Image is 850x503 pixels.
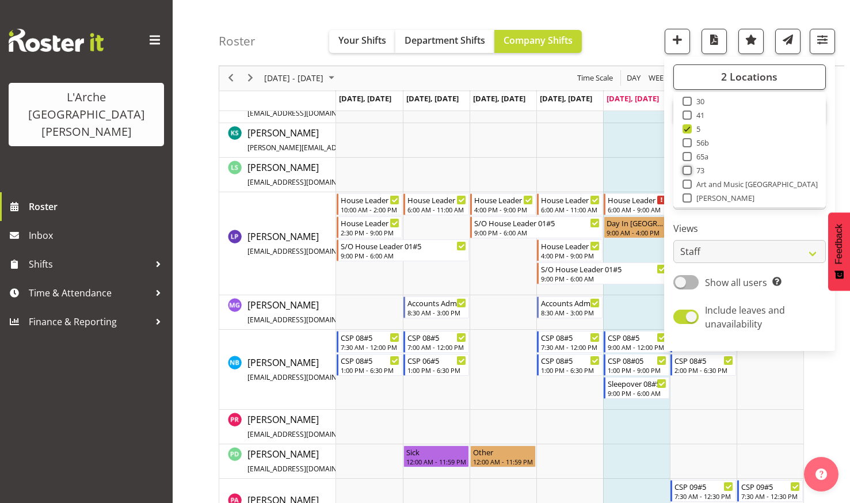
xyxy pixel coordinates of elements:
[341,331,399,343] div: CSP 08#5
[692,110,705,120] span: 41
[247,448,408,474] span: [PERSON_NAME]
[403,331,469,353] div: Nena Barwell"s event - CSP 08#5 Begin From Tuesday, September 30, 2025 at 7:00:00 AM GMT+13:00 En...
[607,217,666,228] div: Day In [GEOGRAPHIC_DATA]
[247,413,408,440] span: [PERSON_NAME]
[608,388,666,398] div: 9:00 PM - 6:00 AM
[692,83,705,92] span: 20
[221,66,241,90] div: previous period
[607,228,666,237] div: 9:00 AM - 4:00 PM
[29,284,150,302] span: Time & Attendance
[537,331,603,353] div: Nena Barwell"s event - CSP 08#5 Begin From Thursday, October 2, 2025 at 7:30:00 AM GMT+13:00 Ends...
[692,166,705,175] span: 73
[541,365,600,375] div: 1:00 PM - 6:30 PM
[219,158,336,192] td: Leanne Smith resource
[608,365,666,375] div: 1:00 PM - 9:00 PM
[405,34,485,47] span: Department Shifts
[721,70,777,84] span: 2 Locations
[219,295,336,330] td: Michelle Gillard resource
[339,93,391,104] span: [DATE], [DATE]
[470,216,603,238] div: Lydia Peters"s event - S/O House Leader 01#5 Begin From Wednesday, October 1, 2025 at 9:00:00 PM ...
[741,481,800,492] div: CSP 09#5
[219,444,336,479] td: Pauline Denton resource
[674,365,733,375] div: 2:00 PM - 6:30 PM
[541,331,600,343] div: CSP 08#5
[337,354,402,376] div: Nena Barwell"s event - CSP 08#5 Begin From Monday, September 29, 2025 at 1:00:00 PM GMT+13:00 End...
[815,468,827,480] img: help-xxl-2.png
[541,308,600,317] div: 8:30 AM - 3:00 PM
[29,227,167,244] span: Inbox
[341,228,399,237] div: 2:30 PM - 9:00 PM
[341,342,399,352] div: 7:30 AM - 12:00 PM
[692,193,755,203] span: [PERSON_NAME]
[741,491,800,501] div: 7:30 AM - 12:30 PM
[474,194,533,205] div: House Leader 01#5
[407,205,466,214] div: 6:00 AM - 11:00 AM
[395,30,494,53] button: Department Shifts
[607,93,659,104] span: [DATE], [DATE]
[338,34,386,47] span: Your Shifts
[670,354,736,376] div: Nena Barwell"s event - CSP 08#5 Begin From Saturday, October 4, 2025 at 2:00:00 PM GMT+13:00 Ends...
[537,193,603,215] div: Lydia Peters"s event - House Leader 01#5 Begin From Thursday, October 2, 2025 at 6:00:00 AM GMT+1...
[828,212,850,291] button: Feedback - Show survey
[9,29,104,52] img: Rosterit website logo
[29,198,167,215] span: Roster
[337,193,402,215] div: Lydia Peters"s event - House Leader 01#5 Begin From Monday, September 29, 2025 at 10:00:00 AM GMT...
[337,239,469,261] div: Lydia Peters"s event - S/O House Leader 01#5 Begin From Monday, September 29, 2025 at 9:00:00 PM ...
[247,298,408,326] a: [PERSON_NAME][EMAIL_ADDRESS][DOMAIN_NAME]
[247,246,362,256] span: [EMAIL_ADDRESS][DOMAIN_NAME]
[608,378,666,389] div: Sleepover 08#5
[665,29,690,54] button: Add a new shift
[403,354,469,376] div: Nena Barwell"s event - CSP 06#5 Begin From Tuesday, September 30, 2025 at 1:00:00 PM GMT+13:00 En...
[625,71,643,86] button: Timeline Day
[407,342,466,352] div: 7:00 AM - 12:00 PM
[674,491,733,501] div: 7:30 AM - 12:30 PM
[219,35,256,48] h4: Roster
[541,251,600,260] div: 4:00 PM - 9:00 PM
[541,263,666,275] div: S/O House Leader 01#5
[673,222,826,236] label: Views
[219,410,336,444] td: Paige Reynolds resource
[247,161,408,188] a: [PERSON_NAME][EMAIL_ADDRESS][DOMAIN_NAME]
[407,331,466,343] div: CSP 08#5
[247,447,408,475] a: [PERSON_NAME][EMAIL_ADDRESS][DOMAIN_NAME]
[403,296,469,318] div: Michelle Gillard"s event - Accounts Admin Begin From Tuesday, September 30, 2025 at 8:30:00 AM GM...
[608,331,666,343] div: CSP 08#5
[219,192,336,295] td: Lydia Peters resource
[604,354,669,376] div: Nena Barwell"s event - CSP 08#05 Begin From Friday, October 3, 2025 at 1:00:00 PM GMT+13:00 Ends ...
[341,251,466,260] div: 9:00 PM - 6:00 AM
[705,304,785,330] span: Include leaves and unavailability
[575,71,615,86] button: Time Scale
[541,355,600,366] div: CSP 08#5
[247,315,362,325] span: [EMAIL_ADDRESS][DOMAIN_NAME]
[705,276,767,289] span: Show all users
[20,89,153,140] div: L'Arche [GEOGRAPHIC_DATA][PERSON_NAME]
[247,177,362,187] span: [EMAIL_ADDRESS][DOMAIN_NAME]
[29,256,150,273] span: Shifts
[604,331,669,353] div: Nena Barwell"s event - CSP 08#5 Begin From Friday, October 3, 2025 at 9:00:00 AM GMT+13:00 Ends A...
[473,446,533,458] div: Other
[604,193,669,215] div: Lydia Peters"s event - House Leader 01#5 Begin From Friday, October 3, 2025 at 6:00:00 AM GMT+13:...
[341,194,399,205] div: House Leader 01#5
[474,228,600,237] div: 9:00 PM - 6:00 AM
[541,342,600,352] div: 7:30 AM - 12:00 PM
[537,354,603,376] div: Nena Barwell"s event - CSP 08#5 Begin From Thursday, October 2, 2025 at 1:00:00 PM GMT+13:00 Ends...
[247,230,408,257] span: [PERSON_NAME]
[647,71,669,86] span: Week
[473,457,533,466] div: 12:00 AM - 11:59 PM
[247,299,408,325] span: [PERSON_NAME]
[604,377,669,399] div: Nena Barwell"s event - Sleepover 08#5 Begin From Friday, October 3, 2025 at 9:00:00 PM GMT+13:00 ...
[260,66,341,90] div: Sep 29 - Oct 05, 2025
[470,193,536,215] div: Lydia Peters"s event - House Leader 01#5 Begin From Wednesday, October 1, 2025 at 4:00:00 PM GMT+...
[247,356,408,383] span: [PERSON_NAME]
[247,161,408,188] span: [PERSON_NAME]
[738,29,764,54] button: Highlight an important date within the roster.
[692,97,705,106] span: 30
[810,29,835,54] button: Filter Shifts
[692,124,701,134] span: 5
[834,224,844,264] span: Feedback
[673,64,826,90] button: 2 Locations
[407,194,466,205] div: House Leader 01#5
[341,365,399,375] div: 1:00 PM - 6:30 PM
[775,29,801,54] button: Send a list of all shifts for the selected filtered period to all rostered employees.
[541,297,600,308] div: Accounts Admin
